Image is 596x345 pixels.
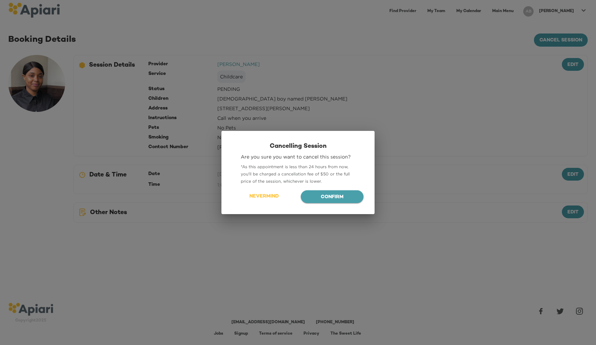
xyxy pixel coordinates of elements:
[232,142,364,151] h2: Cancelling Session
[239,192,289,201] span: Nevermind
[232,151,364,163] div: Are you sure you want to cancel this session?
[306,193,358,202] span: Confirm
[241,164,350,183] span: * As this appointment is less than 24 hours from now, you'll be charged a cancellation fee of $50...
[232,190,295,203] button: Nevermind
[301,190,364,203] button: Confirm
